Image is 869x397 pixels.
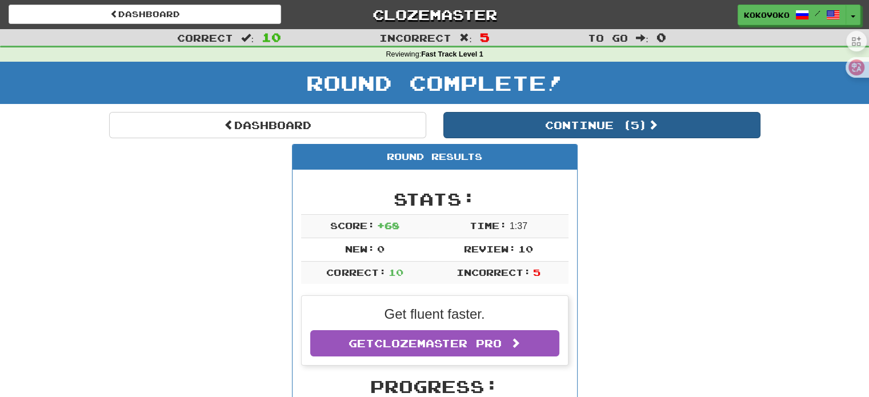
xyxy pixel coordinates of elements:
[262,30,281,44] span: 10
[533,267,540,278] span: 5
[298,5,571,25] a: Clozemaster
[177,32,233,43] span: Correct
[738,5,846,25] a: kokovoko /
[374,337,502,350] span: Clozemaster Pro
[326,267,386,278] span: Correct:
[459,33,472,43] span: :
[636,33,648,43] span: :
[470,220,507,231] span: Time:
[241,33,254,43] span: :
[421,50,483,58] strong: Fast Track Level 1
[588,32,628,43] span: To go
[656,30,666,44] span: 0
[377,243,385,254] span: 0
[456,267,531,278] span: Incorrect:
[480,30,490,44] span: 5
[293,145,577,170] div: Round Results
[815,9,820,17] span: /
[301,377,568,396] h2: Progress:
[389,267,403,278] span: 10
[464,243,516,254] span: Review:
[345,243,375,254] span: New:
[443,112,760,138] button: Continue (5)
[310,330,559,356] a: GetClozemaster Pro
[377,220,399,231] span: + 68
[301,190,568,208] h2: Stats:
[310,304,559,324] p: Get fluent faster.
[518,243,533,254] span: 10
[510,221,527,231] span: 1 : 37
[330,220,375,231] span: Score:
[744,10,790,20] span: kokovoko
[9,5,281,24] a: Dashboard
[4,71,865,94] h1: Round Complete!
[109,112,426,138] a: Dashboard
[379,32,451,43] span: Incorrect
